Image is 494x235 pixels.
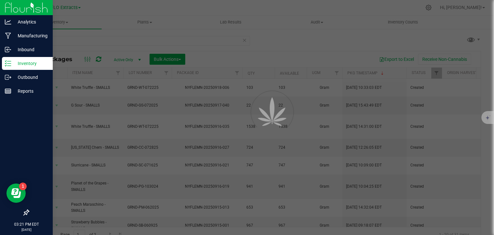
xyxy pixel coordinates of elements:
[11,46,50,53] p: Inbound
[5,88,11,94] inline-svg: Reports
[11,73,50,81] p: Outbound
[3,227,50,232] p: [DATE]
[11,18,50,26] p: Analytics
[11,32,50,40] p: Manufacturing
[11,87,50,95] p: Reports
[5,33,11,39] inline-svg: Manufacturing
[19,183,27,190] iframe: Resource center unread badge
[5,74,11,80] inline-svg: Outbound
[5,19,11,25] inline-svg: Analytics
[11,60,50,67] p: Inventory
[5,46,11,53] inline-svg: Inbound
[5,60,11,67] inline-svg: Inventory
[3,221,50,227] p: 03:21 PM EDT
[6,183,26,203] iframe: Resource center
